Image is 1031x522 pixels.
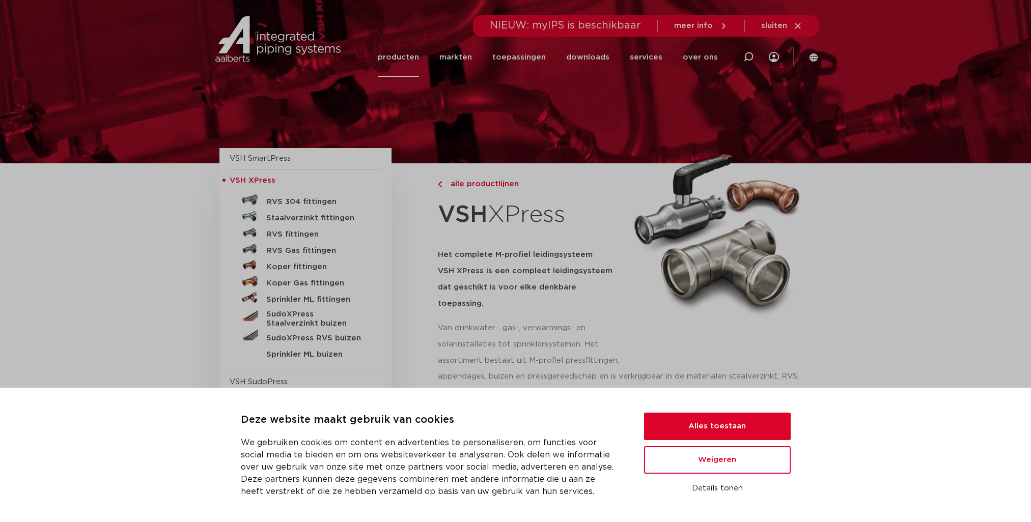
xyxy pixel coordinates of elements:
[674,21,728,31] a: meer info
[230,208,381,224] a: Staalverzinkt fittingen
[644,480,791,497] button: Details tonen
[266,350,367,359] h5: Sprinkler ML buizen
[644,413,791,440] button: Alles toestaan
[438,181,442,188] img: chevron-right.svg
[230,328,381,344] a: SudoXPress RVS buizen
[266,263,367,272] h5: Koper fittingen
[230,177,275,184] span: VSH XPress
[674,22,713,30] span: meer info
[241,437,620,498] p: We gebruiken cookies om content en advertenties te personaliseren, om functies voor social media ...
[230,224,381,241] a: RVS fittingen
[266,197,367,207] h5: RVS 304 fittingen
[266,230,367,239] h5: RVS fittingen
[230,289,381,306] a: Sprinkler ML fittingen
[438,247,622,312] h5: Het complete M-profiel leidingsysteem VSH XPress is een compleet leidingsysteem dat geschikt is v...
[378,38,718,77] nav: Menu
[266,295,367,304] h5: Sprinkler ML fittingen
[230,155,291,162] a: VSH SmartPress
[230,192,381,208] a: RVS 304 fittingen
[266,310,367,328] h5: SudoXPress Staalverzinkt buizen
[490,20,641,31] span: NIEUW: myIPS is beschikbaar
[761,22,787,30] span: sluiten
[266,246,367,255] h5: RVS Gas fittingen
[241,412,620,428] p: Deze website maakt gebruik van cookies
[683,38,718,77] a: over ons
[230,241,381,257] a: RVS Gas fittingen
[230,378,288,386] a: VSH SudoPress
[378,38,419,77] a: producten
[630,38,662,77] a: services
[438,203,488,226] strong: VSH
[230,306,381,328] a: SudoXPress Staalverzinkt buizen
[492,38,546,77] a: toepassingen
[644,446,791,474] button: Weigeren
[438,320,622,369] p: Van drinkwater-, gas-, verwarmings- en solarinstallaties tot sprinklersystemen. Het assortiment b...
[438,368,812,417] p: appendages, buizen en pressgereedschap en is verkrijgbaar in de materialen staalverzinkt, RVS, ko...
[266,279,367,288] h5: Koper Gas fittingen
[230,257,381,273] a: Koper fittingen
[438,178,622,190] a: alle productlijnen
[230,273,381,289] a: Koper Gas fittingen
[444,180,519,188] span: alle productlijnen
[230,344,381,361] a: Sprinkler ML buizen
[439,38,472,77] a: markten
[266,214,367,223] h5: Staalverzinkt fittingen
[761,21,802,31] a: sluiten
[566,38,609,77] a: downloads
[266,334,367,343] h5: SudoXPress RVS buizen
[438,195,622,235] h1: XPress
